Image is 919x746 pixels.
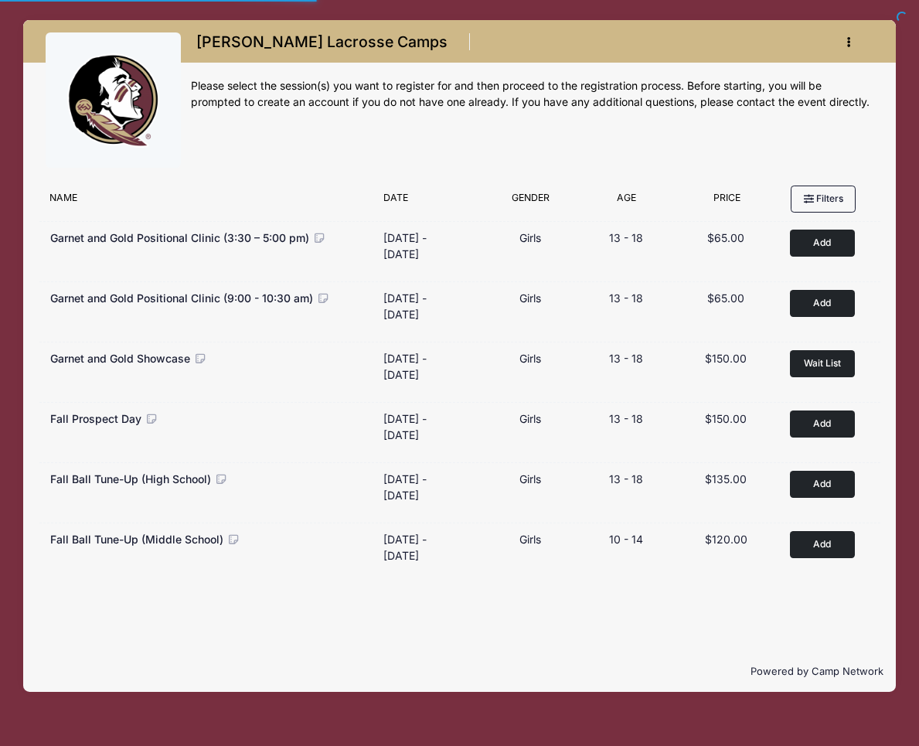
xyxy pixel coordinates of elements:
button: Add [790,410,855,438]
span: 13 - 18 [609,291,643,305]
div: Name [43,191,376,213]
span: Garnet and Gold Positional Clinic (3:30 – 5:00 pm) [50,231,309,244]
span: $65.00 [707,231,744,244]
button: Add [790,531,855,558]
span: Fall Prospect Day [50,412,141,425]
span: Fall Ball Tune-Up (High School) [50,472,211,485]
span: $135.00 [705,472,747,485]
span: Wait List [804,357,841,369]
span: 13 - 18 [609,472,643,485]
span: Garnet and Gold Showcase [50,352,190,365]
div: Price [676,191,777,213]
span: 13 - 18 [609,231,643,244]
span: 10 - 14 [609,533,643,546]
div: [DATE] - [DATE] [383,352,427,381]
span: $150.00 [705,352,747,365]
span: $150.00 [705,412,747,425]
span: Garnet and Gold Positional Clinic (9:00 - 10:30 am) [50,291,313,305]
span: $120.00 [705,533,747,546]
span: Girls [519,533,541,546]
div: Date [376,191,485,213]
img: logo [56,43,172,158]
div: [DATE] - [DATE] [383,291,427,321]
span: 13 - 18 [609,412,643,425]
span: Fall Ball Tune-Up (Middle School) [50,533,223,546]
div: [DATE] - [DATE] [383,533,427,562]
div: [DATE] - [DATE] [383,472,427,502]
p: Powered by Camp Network [36,664,883,680]
span: 13 - 18 [609,352,643,365]
div: Gender [485,191,577,213]
button: Add [790,230,855,257]
span: Girls [519,231,541,244]
button: Add [790,471,855,498]
span: $65.00 [707,291,744,305]
div: [DATE] - [DATE] [383,231,427,261]
span: Girls [519,472,541,485]
button: Wait List [790,350,855,377]
button: Add [790,290,855,317]
div: Please select the session(s) you want to register for and then proceed to the registration proces... [191,78,873,111]
button: Filters [791,186,856,212]
h1: [PERSON_NAME] Lacrosse Camps [191,29,452,56]
span: Girls [519,352,541,365]
div: [DATE] - [DATE] [383,412,427,441]
span: Girls [519,412,541,425]
span: Girls [519,291,541,305]
div: Age [577,191,677,213]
